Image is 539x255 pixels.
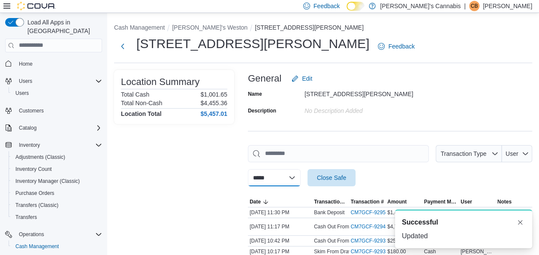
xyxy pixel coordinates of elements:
[469,1,479,11] div: Cyrena Brathwaite
[12,88,102,98] span: Users
[15,229,48,240] button: Operations
[12,164,102,174] span: Inventory Count
[436,145,502,162] button: Transaction Type
[304,104,419,114] div: No Description added
[12,200,62,210] a: Transfers (Classic)
[12,176,83,186] a: Inventory Manager (Classic)
[15,140,43,150] button: Inventory
[15,105,102,116] span: Customers
[314,223,400,230] p: Cash Out From Drawer (Till 1 (aka A))
[12,88,32,98] a: Users
[15,90,29,97] span: Users
[351,248,395,255] a: CM7GCF-92935External link
[307,169,355,186] button: Close Safe
[12,152,102,162] span: Adjustments (Classic)
[248,207,312,218] div: [DATE] 11:30 PM
[9,240,105,252] button: Cash Management
[388,42,414,51] span: Feedback
[248,145,429,162] input: This is a search bar. As you type, the results lower in the page will automatically filter.
[15,243,59,250] span: Cash Management
[248,222,312,232] div: [DATE] 11:17 PM
[351,209,395,216] a: CM7GCF-92951External link
[15,154,65,161] span: Adjustments (Classic)
[201,91,227,98] p: $1,001.65
[15,76,102,86] span: Users
[471,1,478,11] span: CB
[402,217,438,228] span: Successful
[15,59,36,69] a: Home
[248,91,262,97] label: Name
[15,123,102,133] span: Catalog
[496,197,533,207] button: Notes
[15,166,52,173] span: Inventory Count
[12,212,102,222] span: Transfers
[497,198,512,205] span: Notes
[317,173,346,182] span: Close Safe
[9,175,105,187] button: Inventory Manager (Classic)
[422,197,459,207] button: Payment Methods
[248,197,312,207] button: Date
[349,197,386,207] button: Transaction #
[15,190,54,197] span: Purchase Orders
[172,24,247,31] button: [PERSON_NAME]'s Weston
[351,237,395,244] a: CM7GCF-92939External link
[19,107,44,114] span: Customers
[12,188,102,198] span: Purchase Orders
[461,198,472,205] span: User
[385,197,422,207] button: Amount
[19,61,33,67] span: Home
[2,75,105,87] button: Users
[15,214,37,221] span: Transfers
[24,18,102,35] span: Load All Apps in [GEOGRAPHIC_DATA]
[302,74,312,83] span: Edit
[15,58,102,69] span: Home
[2,139,105,151] button: Inventory
[483,1,532,11] p: [PERSON_NAME]
[387,198,407,205] span: Amount
[248,107,276,114] label: Description
[114,23,532,33] nav: An example of EuiBreadcrumbs
[459,197,496,207] button: User
[248,236,312,246] div: [DATE] 10:42 PM
[346,2,364,11] input: Dark Mode
[12,152,69,162] a: Adjustments (Classic)
[380,1,461,11] p: [PERSON_NAME]'s Cannabis
[12,176,102,186] span: Inventory Manager (Classic)
[12,200,102,210] span: Transfers (Classic)
[12,241,62,252] a: Cash Management
[19,124,36,131] span: Catalog
[9,211,105,223] button: Transfers
[9,87,105,99] button: Users
[19,231,44,238] span: Operations
[121,91,149,98] h6: Total Cash
[9,163,105,175] button: Inventory Count
[19,142,40,149] span: Inventory
[304,87,419,97] div: [STREET_ADDRESS][PERSON_NAME]
[114,38,131,55] button: Next
[136,35,369,52] h1: [STREET_ADDRESS][PERSON_NAME]
[351,198,384,205] span: Transaction #
[9,151,105,163] button: Adjustments (Classic)
[121,77,199,87] h3: Location Summary
[9,199,105,211] button: Transfers (Classic)
[255,24,364,31] button: [STREET_ADDRESS][PERSON_NAME]
[314,248,390,255] p: Skim From Drawer (Till 1 (aka A))
[515,217,525,228] button: Dismiss toast
[12,241,102,252] span: Cash Management
[250,198,261,205] span: Date
[12,164,55,174] a: Inventory Count
[2,104,105,117] button: Customers
[15,123,40,133] button: Catalog
[201,110,227,117] h4: $5,457.01
[441,150,487,157] span: Transaction Type
[288,70,316,87] button: Edit
[15,178,80,185] span: Inventory Manager (Classic)
[17,2,56,10] img: Cova
[2,122,105,134] button: Catalog
[506,150,518,157] span: User
[2,58,105,70] button: Home
[12,212,40,222] a: Transfers
[502,145,532,162] button: User
[201,100,227,106] p: $4,455.36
